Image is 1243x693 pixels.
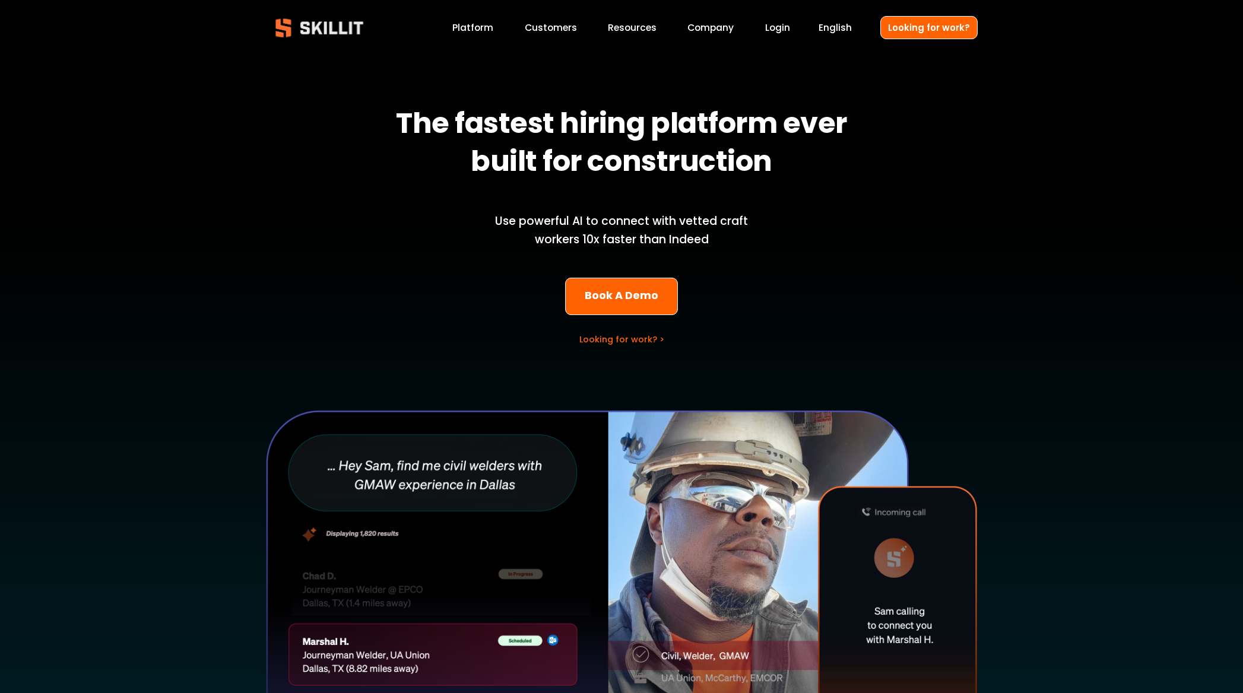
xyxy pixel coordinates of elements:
a: Customers [525,20,577,36]
a: Looking for work? [880,16,978,39]
a: Platform [452,20,493,36]
p: Use powerful AI to connect with vetted craft workers 10x faster than Indeed [475,212,768,249]
a: folder dropdown [608,20,657,36]
a: Company [687,20,734,36]
span: Resources [608,21,657,34]
img: Skillit [265,10,373,46]
a: Book A Demo [565,278,678,315]
a: Looking for work? > [579,333,664,345]
div: language picker [819,20,852,36]
a: Login [765,20,790,36]
strong: The fastest hiring platform ever built for construction [396,101,852,188]
span: English [819,21,852,34]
